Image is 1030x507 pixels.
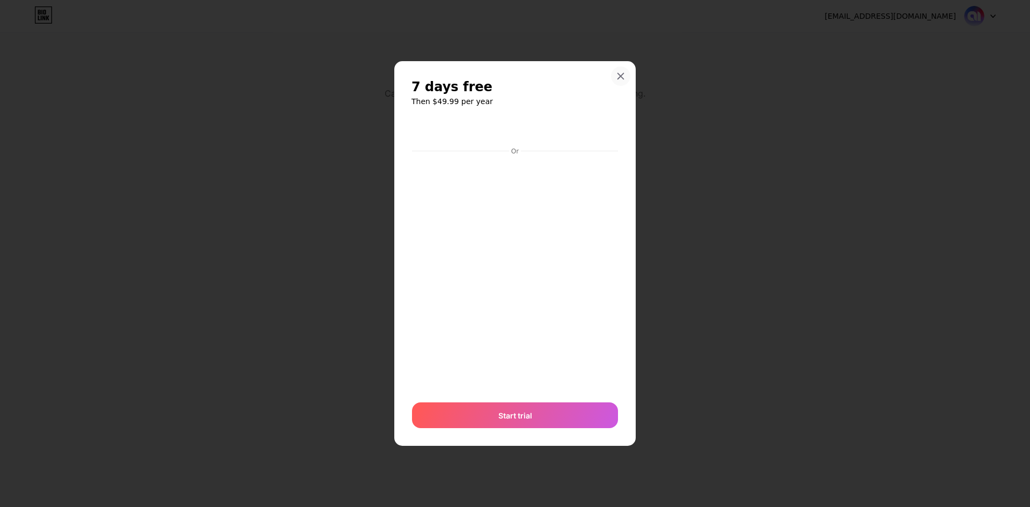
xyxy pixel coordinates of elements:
iframe: Secure payment button frame [412,118,618,144]
span: 7 days free [411,78,492,95]
div: Or [509,147,521,156]
h6: Then $49.99 per year [411,96,619,107]
span: Start trial [498,410,532,421]
iframe: Secure payment input frame [410,157,620,392]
